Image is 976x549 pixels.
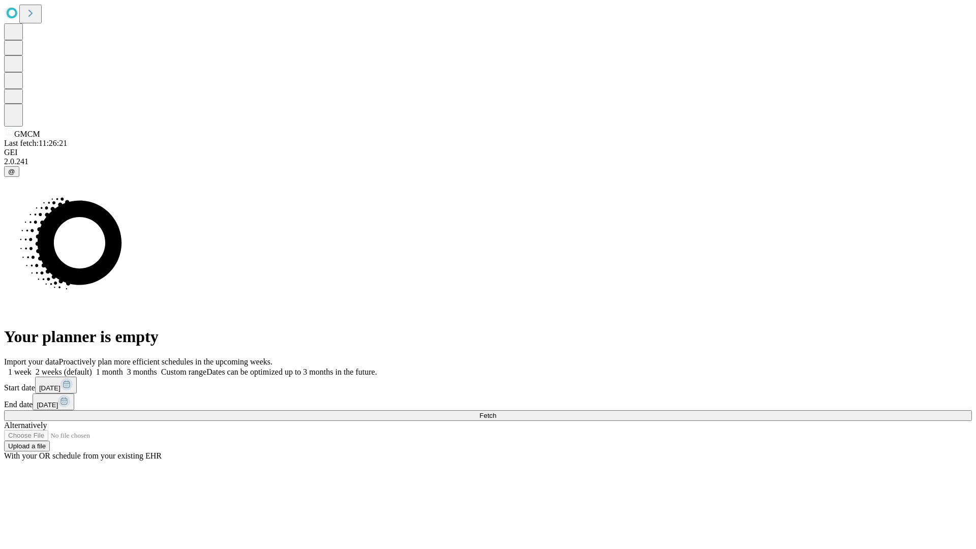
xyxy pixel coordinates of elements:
[36,368,92,376] span: 2 weeks (default)
[4,441,50,451] button: Upload a file
[4,139,67,147] span: Last fetch: 11:26:21
[59,357,272,366] span: Proactively plan more efficient schedules in the upcoming weeks.
[4,377,972,393] div: Start date
[479,412,496,419] span: Fetch
[35,377,77,393] button: [DATE]
[4,327,972,346] h1: Your planner is empty
[4,451,162,460] span: With your OR schedule from your existing EHR
[4,148,972,157] div: GEI
[4,357,59,366] span: Import your data
[4,410,972,421] button: Fetch
[161,368,206,376] span: Custom range
[4,393,972,410] div: End date
[33,393,74,410] button: [DATE]
[96,368,123,376] span: 1 month
[14,130,40,138] span: GMCM
[4,421,47,430] span: Alternatively
[8,168,15,175] span: @
[37,401,58,409] span: [DATE]
[8,368,32,376] span: 1 week
[206,368,377,376] span: Dates can be optimized up to 3 months in the future.
[4,157,972,166] div: 2.0.241
[39,384,60,392] span: [DATE]
[4,166,19,177] button: @
[127,368,157,376] span: 3 months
